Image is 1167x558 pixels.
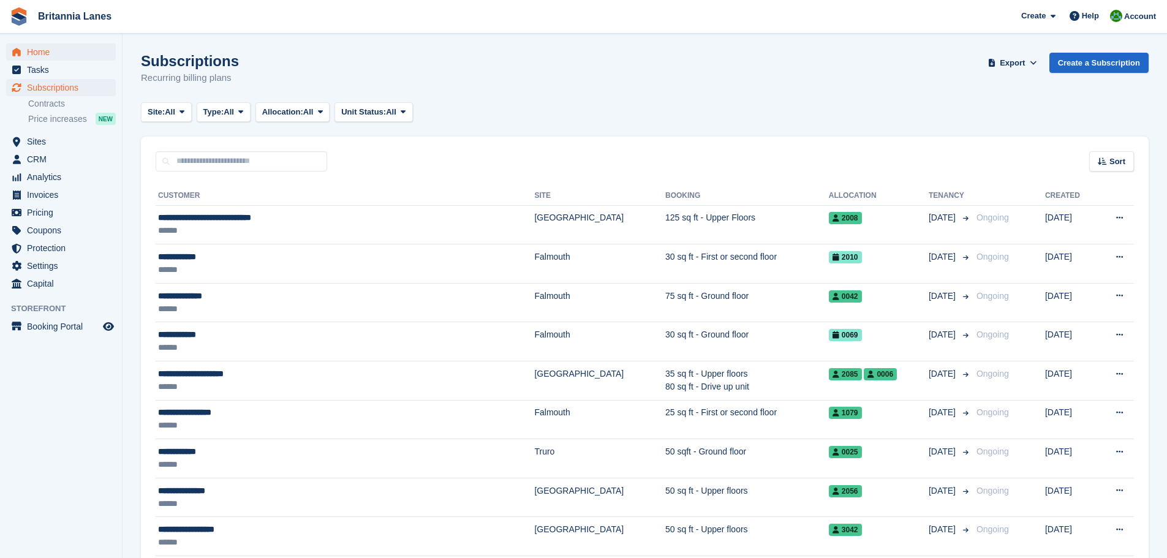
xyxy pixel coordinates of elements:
[27,151,100,168] span: CRM
[6,43,116,61] a: menu
[665,205,829,244] td: 125 sq ft - Upper Floors
[1045,283,1097,322] td: [DATE]
[6,318,116,335] a: menu
[534,283,665,322] td: Falmouth
[10,7,28,26] img: stora-icon-8386f47178a22dfd0bd8f6a31ec36ba5ce8667c1dd55bd0f319d3a0aa187defe.svg
[1021,10,1046,22] span: Create
[665,322,829,361] td: 30 sq ft - Ground floor
[1000,57,1025,69] span: Export
[203,106,224,118] span: Type:
[156,186,534,206] th: Customer
[829,446,862,458] span: 0025
[6,257,116,274] a: menu
[534,205,665,244] td: [GEOGRAPHIC_DATA]
[1045,517,1097,556] td: [DATE]
[28,113,87,125] span: Price increases
[829,368,862,380] span: 2085
[534,186,665,206] th: Site
[6,275,116,292] a: menu
[341,106,386,118] span: Unit Status:
[27,168,100,186] span: Analytics
[1045,322,1097,361] td: [DATE]
[829,212,862,224] span: 2008
[1082,10,1099,22] span: Help
[6,239,116,257] a: menu
[665,361,829,401] td: 35 sq ft - Upper floors 80 sq ft - Drive up unit
[929,368,958,380] span: [DATE]
[27,204,100,221] span: Pricing
[1045,186,1097,206] th: Created
[986,53,1040,73] button: Export
[829,524,862,536] span: 3042
[11,303,122,315] span: Storefront
[864,368,897,380] span: 0006
[165,106,175,118] span: All
[665,517,829,556] td: 50 sq ft - Upper floors
[976,407,1009,417] span: Ongoing
[141,53,239,69] h1: Subscriptions
[1110,10,1122,22] img: Matt Lane
[28,112,116,126] a: Price increases NEW
[829,290,862,303] span: 0042
[6,79,116,96] a: menu
[929,523,958,536] span: [DATE]
[929,406,958,419] span: [DATE]
[255,102,330,123] button: Allocation: All
[303,106,314,118] span: All
[829,329,862,341] span: 0069
[929,211,958,224] span: [DATE]
[1045,244,1097,284] td: [DATE]
[6,204,116,221] a: menu
[1109,156,1125,168] span: Sort
[829,251,862,263] span: 2010
[929,484,958,497] span: [DATE]
[976,213,1009,222] span: Ongoing
[27,222,100,239] span: Coupons
[6,186,116,203] a: menu
[929,445,958,458] span: [DATE]
[262,106,303,118] span: Allocation:
[534,322,665,361] td: Falmouth
[6,61,116,78] a: menu
[101,319,116,334] a: Preview store
[386,106,396,118] span: All
[27,133,100,150] span: Sites
[27,79,100,96] span: Subscriptions
[1045,361,1097,401] td: [DATE]
[829,407,862,419] span: 1079
[141,71,239,85] p: Recurring billing plans
[96,113,116,125] div: NEW
[976,447,1009,456] span: Ongoing
[27,43,100,61] span: Home
[665,186,829,206] th: Booking
[1045,205,1097,244] td: [DATE]
[6,151,116,168] a: menu
[6,168,116,186] a: menu
[197,102,251,123] button: Type: All
[334,102,412,123] button: Unit Status: All
[976,330,1009,339] span: Ongoing
[1045,478,1097,517] td: [DATE]
[1124,10,1156,23] span: Account
[534,478,665,517] td: [GEOGRAPHIC_DATA]
[929,328,958,341] span: [DATE]
[1049,53,1149,73] a: Create a Subscription
[27,275,100,292] span: Capital
[27,186,100,203] span: Invoices
[829,186,929,206] th: Allocation
[665,244,829,284] td: 30 sq ft - First or second floor
[829,485,862,497] span: 2056
[534,400,665,439] td: Falmouth
[27,61,100,78] span: Tasks
[976,486,1009,496] span: Ongoing
[534,244,665,284] td: Falmouth
[6,222,116,239] a: menu
[141,102,192,123] button: Site: All
[224,106,234,118] span: All
[929,290,958,303] span: [DATE]
[976,252,1009,262] span: Ongoing
[665,400,829,439] td: 25 sq ft - First or second floor
[534,517,665,556] td: [GEOGRAPHIC_DATA]
[929,251,958,263] span: [DATE]
[33,6,116,26] a: Britannia Lanes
